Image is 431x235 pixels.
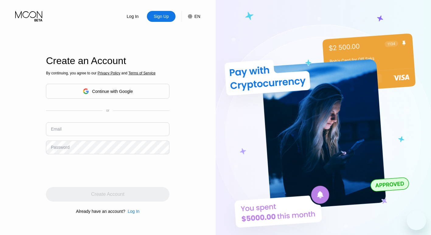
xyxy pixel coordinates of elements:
[118,11,147,22] div: Log In
[125,209,140,214] div: Log In
[106,108,109,113] div: or
[147,11,176,22] div: Sign Up
[128,209,140,214] div: Log In
[98,71,120,75] span: Privacy Policy
[46,55,169,66] div: Create an Account
[51,145,69,150] div: Password
[76,209,125,214] div: Already have an account?
[407,211,426,230] iframe: Button to launch messaging window
[128,71,155,75] span: Terms of Service
[51,127,61,131] div: Email
[46,84,169,99] div: Continue with Google
[182,11,200,22] div: EN
[194,14,200,19] div: EN
[153,13,169,19] div: Sign Up
[120,71,128,75] span: and
[126,13,139,19] div: Log In
[46,71,169,75] div: By continuing, you agree to our
[92,89,133,94] div: Continue with Google
[46,159,138,182] iframe: reCAPTCHA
